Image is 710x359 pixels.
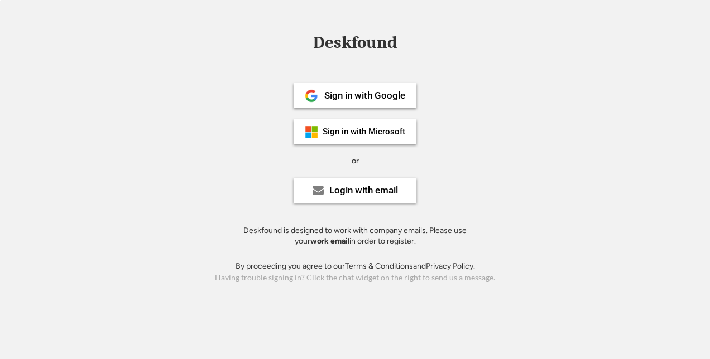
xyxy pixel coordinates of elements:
img: ms-symbollockup_mssymbol_19.png [305,125,318,139]
strong: work email [310,236,349,246]
div: Deskfound is designed to work with company emails. Please use your in order to register. [229,225,481,247]
div: or [352,156,359,167]
div: By proceeding you agree to our and [236,261,475,272]
img: 1024px-Google__G__Logo.svg.png [305,89,318,103]
a: Privacy Policy. [426,261,475,271]
div: Deskfound [308,34,402,51]
div: Sign in with Microsoft [323,128,405,136]
div: Login with email [329,186,398,195]
a: Terms & Conditions [345,261,413,271]
div: Sign in with Google [324,91,405,100]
